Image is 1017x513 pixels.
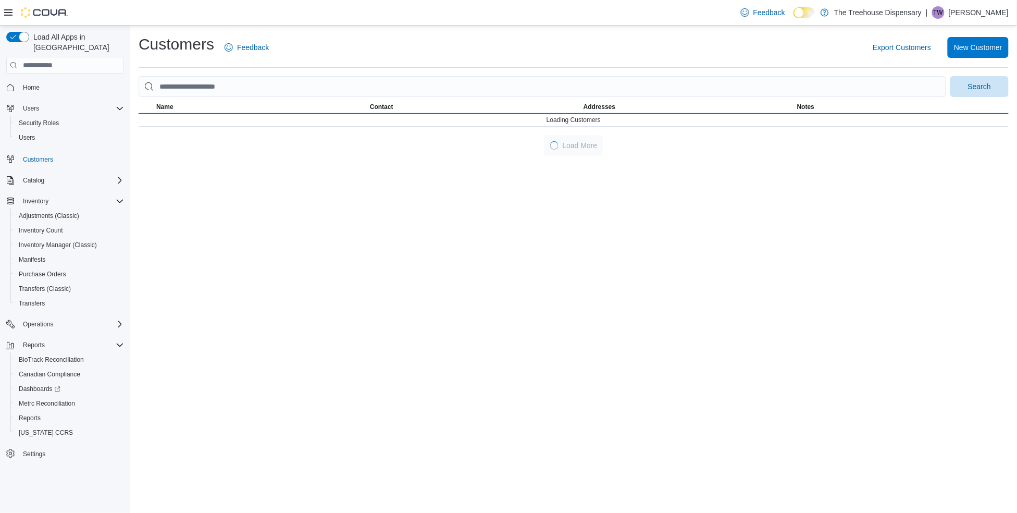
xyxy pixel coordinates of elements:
[19,174,48,187] button: Catalog
[19,285,71,293] span: Transfers (Classic)
[2,194,128,209] button: Inventory
[2,173,128,188] button: Catalog
[19,448,49,460] a: Settings
[19,356,84,364] span: BioTrack Reconciliation
[15,239,101,251] a: Inventory Manager (Classic)
[19,241,97,249] span: Inventory Manager (Classic)
[15,268,70,280] a: Purchase Orders
[15,253,49,266] a: Manifests
[15,131,39,144] a: Users
[19,81,124,94] span: Home
[10,282,128,296] button: Transfers (Classic)
[19,81,44,94] a: Home
[15,397,79,410] a: Metrc Reconciliation
[563,140,598,151] span: Load More
[834,6,922,19] p: The Treehouse Dispensary
[19,102,43,115] button: Users
[237,42,269,53] span: Feedback
[23,176,44,185] span: Catalog
[15,353,88,366] a: BioTrack Reconciliation
[19,212,79,220] span: Adjustments (Classic)
[10,252,128,267] button: Manifests
[19,299,45,308] span: Transfers
[15,426,124,439] span: Washington CCRS
[15,297,49,310] a: Transfers
[19,370,80,378] span: Canadian Compliance
[6,76,124,488] nav: Complex example
[19,195,53,207] button: Inventory
[23,341,45,349] span: Reports
[954,42,1002,53] span: New Customer
[10,116,128,130] button: Security Roles
[15,397,124,410] span: Metrc Reconciliation
[19,102,124,115] span: Users
[15,224,124,237] span: Inventory Count
[220,37,273,58] a: Feedback
[797,103,814,111] span: Notes
[21,7,68,18] img: Cova
[2,80,128,95] button: Home
[15,210,124,222] span: Adjustments (Classic)
[15,412,45,424] a: Reports
[19,152,124,165] span: Customers
[547,116,601,124] span: Loading Customers
[873,42,931,53] span: Export Customers
[15,239,124,251] span: Inventory Manager (Classic)
[968,81,991,92] span: Search
[15,224,67,237] a: Inventory Count
[15,117,124,129] span: Security Roles
[139,34,214,55] h1: Customers
[15,383,124,395] span: Dashboards
[23,83,40,92] span: Home
[15,283,75,295] a: Transfers (Classic)
[15,253,124,266] span: Manifests
[15,412,124,424] span: Reports
[15,426,77,439] a: [US_STATE] CCRS
[932,6,945,19] div: Tina Wilkins
[10,396,128,411] button: Metrc Reconciliation
[156,103,173,111] span: Name
[19,226,63,235] span: Inventory Count
[15,353,124,366] span: BioTrack Reconciliation
[19,385,60,393] span: Dashboards
[949,6,1009,19] p: [PERSON_NAME]
[15,131,124,144] span: Users
[15,368,124,381] span: Canadian Compliance
[2,101,128,116] button: Users
[19,133,35,142] span: Users
[19,318,58,331] button: Operations
[19,119,59,127] span: Security Roles
[15,368,84,381] a: Canadian Compliance
[10,130,128,145] button: Users
[19,153,57,166] a: Customers
[19,447,124,460] span: Settings
[10,238,128,252] button: Inventory Manager (Classic)
[19,429,73,437] span: [US_STATE] CCRS
[19,174,124,187] span: Catalog
[15,210,83,222] a: Adjustments (Classic)
[2,446,128,461] button: Settings
[19,318,124,331] span: Operations
[23,155,53,164] span: Customers
[19,255,45,264] span: Manifests
[926,6,928,19] p: |
[23,104,39,113] span: Users
[15,297,124,310] span: Transfers
[793,7,815,18] input: Dark Mode
[10,296,128,311] button: Transfers
[10,267,128,282] button: Purchase Orders
[10,382,128,396] a: Dashboards
[10,352,128,367] button: BioTrack Reconciliation
[19,339,124,351] span: Reports
[10,425,128,440] button: [US_STATE] CCRS
[584,103,615,111] span: Addresses
[15,383,65,395] a: Dashboards
[10,209,128,223] button: Adjustments (Classic)
[19,270,66,278] span: Purchase Orders
[10,411,128,425] button: Reports
[950,76,1009,97] button: Search
[737,2,789,23] a: Feedback
[15,283,124,295] span: Transfers (Classic)
[15,268,124,280] span: Purchase Orders
[23,450,45,458] span: Settings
